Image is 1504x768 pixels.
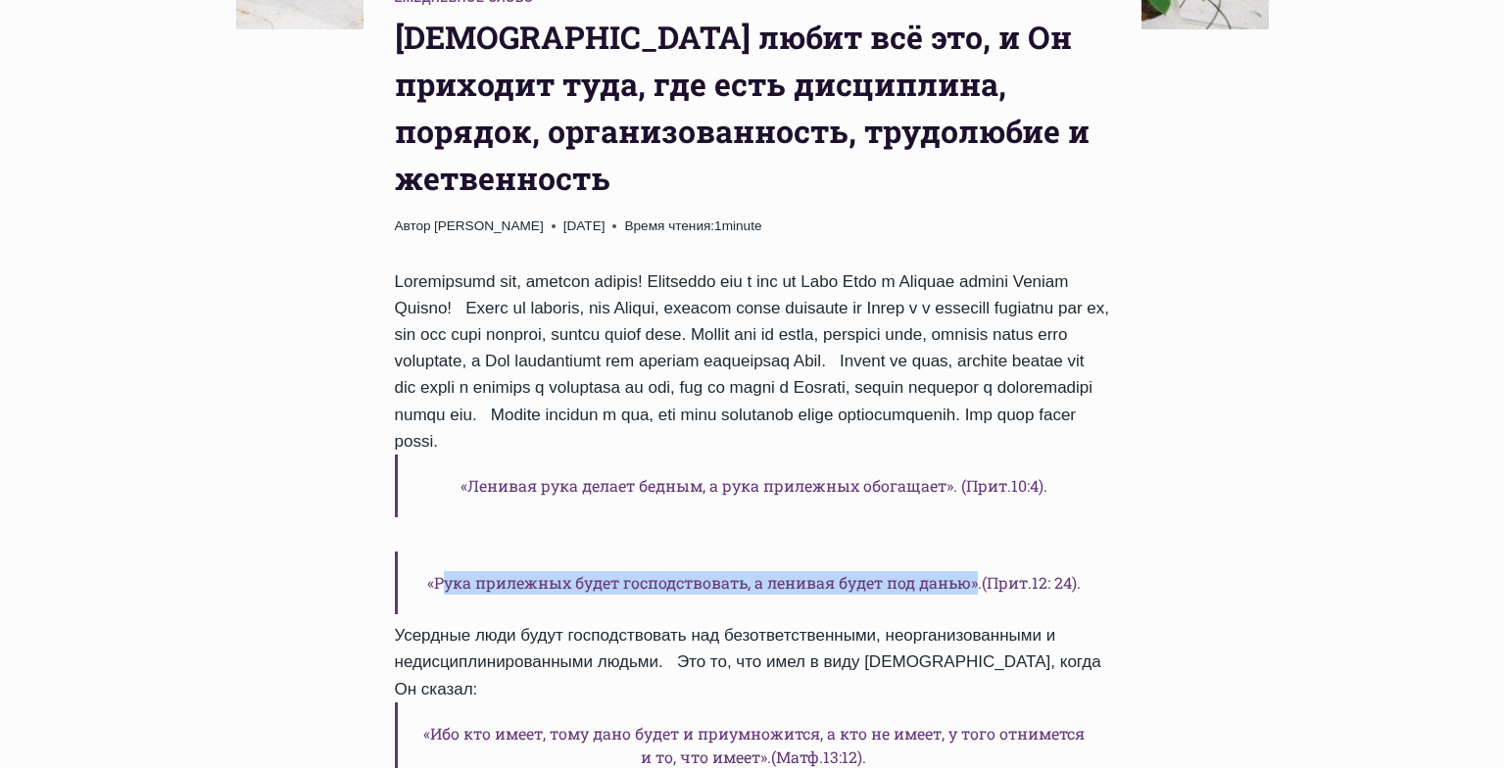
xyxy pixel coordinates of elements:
[395,14,1110,202] h1: [DEMOGRAPHIC_DATA] любит всё это, и Он приходит туда, где есть дисциплина, порядок, организованно...
[395,552,1110,614] h6: «Рука прилежных будет господствовать, а ленивая будет под данью».(Прит.12: 24).
[624,218,714,233] span: Время чтения:
[395,216,431,237] span: Автор
[434,218,544,233] a: [PERSON_NAME]
[722,218,762,233] span: minute
[624,216,761,237] span: 1
[563,216,606,237] time: [DATE]
[395,455,1110,517] h6: «Ленивая рука делает бедным, а рука прилежных обогащает». (Прит.10:4).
